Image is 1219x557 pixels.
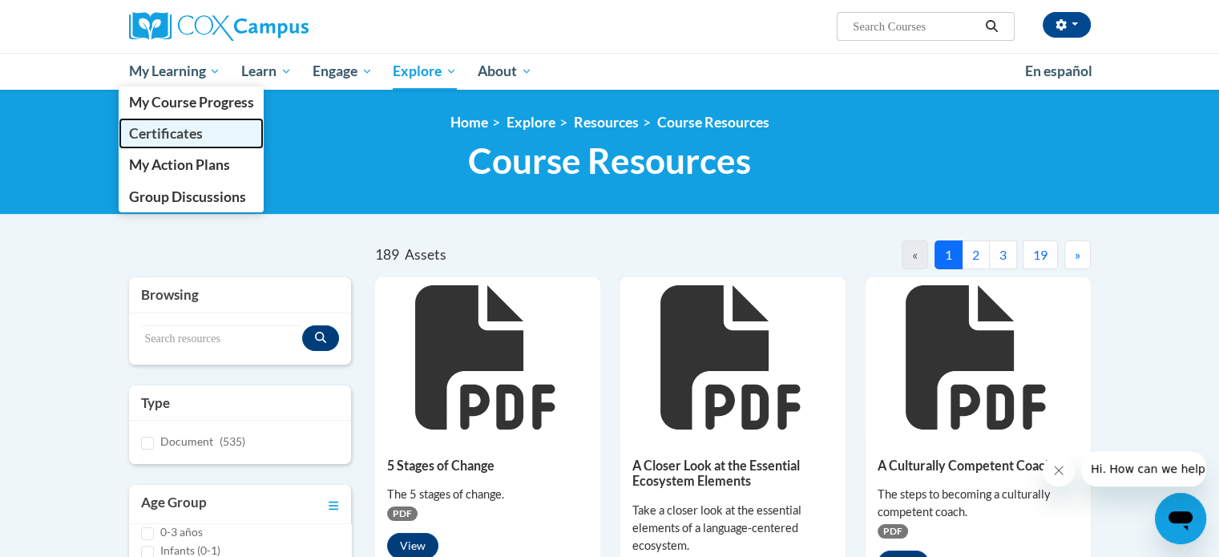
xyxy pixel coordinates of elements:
a: Course Resources [657,114,769,131]
button: 1 [934,240,963,269]
a: Resources [574,114,639,131]
a: Cox Campus [129,12,434,41]
a: My Learning [119,53,232,90]
span: En español [1025,63,1092,79]
span: PDF [878,524,908,539]
h5: A Culturally Competent Coach [878,458,1079,473]
span: Assets [405,246,446,263]
span: 189 [375,246,399,263]
iframe: Close message [1043,454,1075,486]
a: Explore [507,114,555,131]
input: Search resources [141,325,303,353]
button: 3 [989,240,1017,269]
span: About [478,62,532,81]
div: Main menu [105,53,1115,90]
a: About [467,53,543,90]
span: Hi. How can we help? [10,11,130,24]
nav: Pagination Navigation [733,240,1090,269]
span: (535) [220,434,245,448]
h3: Browsing [141,285,340,305]
span: Group Discussions [128,188,245,205]
a: My Action Plans [119,149,264,180]
img: Cox Campus [129,12,309,41]
label: 0-3 años [160,523,203,541]
button: 19 [1023,240,1058,269]
button: Search [979,17,1003,36]
div: The 5 stages of change. [387,486,588,503]
a: Certificates [119,118,264,149]
span: » [1075,247,1080,262]
div: The steps to becoming a culturally competent coach. [878,486,1079,521]
a: En español [1015,54,1103,88]
span: Engage [313,62,373,81]
h5: 5 Stages of Change [387,458,588,473]
button: Search resources [302,325,339,351]
span: Explore [393,62,457,81]
a: Explore [382,53,467,90]
a: Engage [302,53,383,90]
iframe: Message from company [1081,451,1206,486]
h5: A Closer Look at the Essential Ecosystem Elements [632,458,834,489]
iframe: Button to launch messaging window [1155,493,1206,544]
button: Next [1064,240,1091,269]
span: My Course Progress [128,94,253,111]
span: My Learning [128,62,220,81]
a: Learn [231,53,302,90]
a: Toggle collapse [329,493,339,515]
a: My Course Progress [119,87,264,118]
h3: Age Group [141,493,207,515]
span: Certificates [128,125,202,142]
button: 2 [962,240,990,269]
span: PDF [387,507,418,521]
span: My Action Plans [128,156,229,173]
span: Learn [241,62,292,81]
a: Home [450,114,488,131]
span: Document [160,434,213,448]
div: Take a closer look at the essential elements of a language-centered ecosystem. [632,502,834,555]
h3: Type [141,394,340,413]
a: Group Discussions [119,181,264,212]
input: Search Courses [851,17,979,36]
button: Account Settings [1043,12,1091,38]
span: Course Resources [468,139,751,182]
